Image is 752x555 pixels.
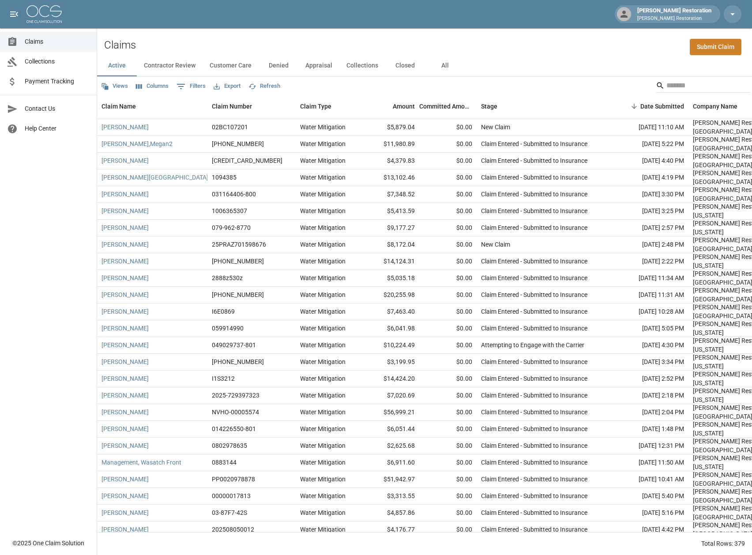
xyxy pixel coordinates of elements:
div: $11,980.89 [362,136,419,153]
div: $0.00 [419,387,477,404]
div: [DATE] 3:25 PM [609,203,688,220]
div: $0.00 [419,220,477,236]
div: [DATE] 11:50 AM [609,454,688,471]
button: Collections [339,55,385,76]
div: I6E0869 [212,307,235,316]
div: 25PRAZ701598676 [212,240,266,249]
div: $0.00 [419,505,477,521]
a: [PERSON_NAME] [102,123,149,131]
a: [PERSON_NAME] [102,240,149,249]
div: Claim Entered - Submitted to Insurance [481,206,587,215]
div: Water Mitigation [300,156,346,165]
div: Claim Number [212,94,252,119]
div: Claim Entered - Submitted to Insurance [481,290,587,299]
div: Claim Entered - Submitted to Insurance [481,491,587,500]
div: [DATE] 5:05 PM [609,320,688,337]
div: Attempting to Engage with the Carrier [481,341,584,349]
div: Amount [393,94,415,119]
div: $9,177.27 [362,220,419,236]
button: Sort [628,100,640,112]
a: [PERSON_NAME] [102,391,149,400]
div: [DATE] 1:48 PM [609,421,688,438]
div: $4,857.86 [362,505,419,521]
a: [PERSON_NAME] [102,307,149,316]
div: 2025-729397323 [212,391,259,400]
div: $0.00 [419,454,477,471]
button: Customer Care [203,55,259,76]
div: [DATE] 2:52 PM [609,371,688,387]
div: $7,348.52 [362,186,419,203]
div: [DATE] 5:40 PM [609,488,688,505]
button: All [425,55,465,76]
div: $3,313.55 [362,488,419,505]
div: $3,199.95 [362,354,419,371]
div: $0.00 [419,421,477,438]
div: Claim Entered - Submitted to Insurance [481,190,587,199]
button: Select columns [134,79,171,93]
div: $10,224.49 [362,337,419,354]
div: 300-0473047-2025 [212,257,264,266]
div: $20,255.98 [362,287,419,304]
div: NVHO-00005574 [212,408,259,416]
div: $0.00 [419,354,477,371]
div: 01-009-141153 [212,139,264,148]
div: $0.00 [419,304,477,320]
div: $14,124.31 [362,253,419,270]
div: Claim Entered - Submitted to Insurance [481,508,587,517]
div: Claim Entered - Submitted to Insurance [481,458,587,467]
div: Claim Type [296,94,362,119]
a: Management, Wasatch Front [102,458,181,467]
div: New Claim [481,240,510,249]
a: [PERSON_NAME] [102,341,149,349]
div: Search [656,79,750,94]
div: 300-0469529-2025 [212,156,282,165]
div: $5,413.59 [362,203,419,220]
div: $0.00 [419,270,477,287]
a: [PERSON_NAME] [102,357,149,366]
div: $5,035.18 [362,270,419,287]
div: $5,879.04 [362,119,419,136]
div: Claim Entered - Submitted to Insurance [481,408,587,416]
div: $8,172.04 [362,236,419,253]
div: Water Mitigation [300,408,346,416]
div: Committed Amount [419,94,477,119]
div: [DATE] 3:34 PM [609,354,688,371]
a: [PERSON_NAME] [102,257,149,266]
div: $14,424.20 [362,371,419,387]
div: Water Mitigation [300,424,346,433]
div: Claim Entered - Submitted to Insurance [481,374,587,383]
div: $0.00 [419,236,477,253]
div: Claim Name [102,94,136,119]
div: [DATE] 4:30 PM [609,337,688,354]
div: 2888z530z [212,274,243,282]
button: Refresh [246,79,282,93]
a: [PERSON_NAME] [102,408,149,416]
div: Water Mitigation [300,458,346,467]
p: [PERSON_NAME] Restoration [637,15,711,22]
div: $0.00 [419,320,477,337]
div: Water Mitigation [300,274,346,282]
div: [DATE] 2:18 PM [609,387,688,404]
div: [DATE] 5:22 PM [609,136,688,153]
div: 02BC107201 [212,123,248,131]
div: Water Mitigation [300,341,346,349]
div: Water Mitigation [300,240,346,249]
div: $0.00 [419,186,477,203]
div: Water Mitigation [300,223,346,232]
div: Water Mitigation [300,123,346,131]
div: $0.00 [419,488,477,505]
div: $6,051.44 [362,421,419,438]
div: 059914990 [212,324,244,333]
div: $7,020.69 [362,387,419,404]
img: ocs-logo-white-transparent.png [26,5,62,23]
div: [DATE] 4:42 PM [609,521,688,538]
a: [PERSON_NAME] [102,475,149,484]
div: Company Name [693,94,737,119]
button: Show filters [174,79,208,94]
div: [DATE] 10:41 AM [609,471,688,488]
div: Claim Entered - Submitted to Insurance [481,139,587,148]
div: Water Mitigation [300,139,346,148]
div: 1094385 [212,173,237,182]
div: $0.00 [419,521,477,538]
div: Claim Entered - Submitted to Insurance [481,274,587,282]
